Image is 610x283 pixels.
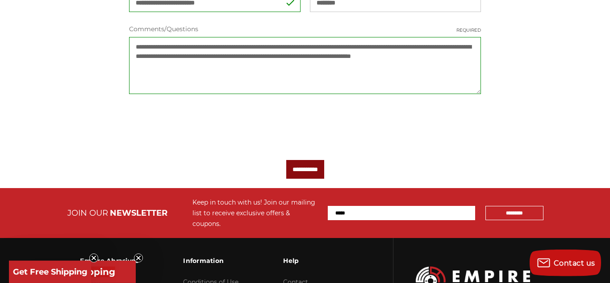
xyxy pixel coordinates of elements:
[9,261,136,283] div: Get Free ShippingClose teaser
[13,267,88,277] span: Get Free Shipping
[9,261,91,283] div: Get Free ShippingClose teaser
[554,259,595,267] span: Contact us
[134,254,143,262] button: Close teaser
[192,197,319,229] div: Keep in touch with us! Join our mailing list to receive exclusive offers & coupons.
[89,254,98,262] button: Close teaser
[456,27,481,33] small: Required
[530,250,601,276] button: Contact us
[80,251,138,270] h3: Empire Abrasives
[67,208,108,218] span: JOIN OUR
[129,107,265,141] iframe: reCAPTCHA
[283,251,343,270] h3: Help
[183,251,238,270] h3: Information
[110,208,167,218] span: NEWSLETTER
[129,25,480,34] label: Comments/Questions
